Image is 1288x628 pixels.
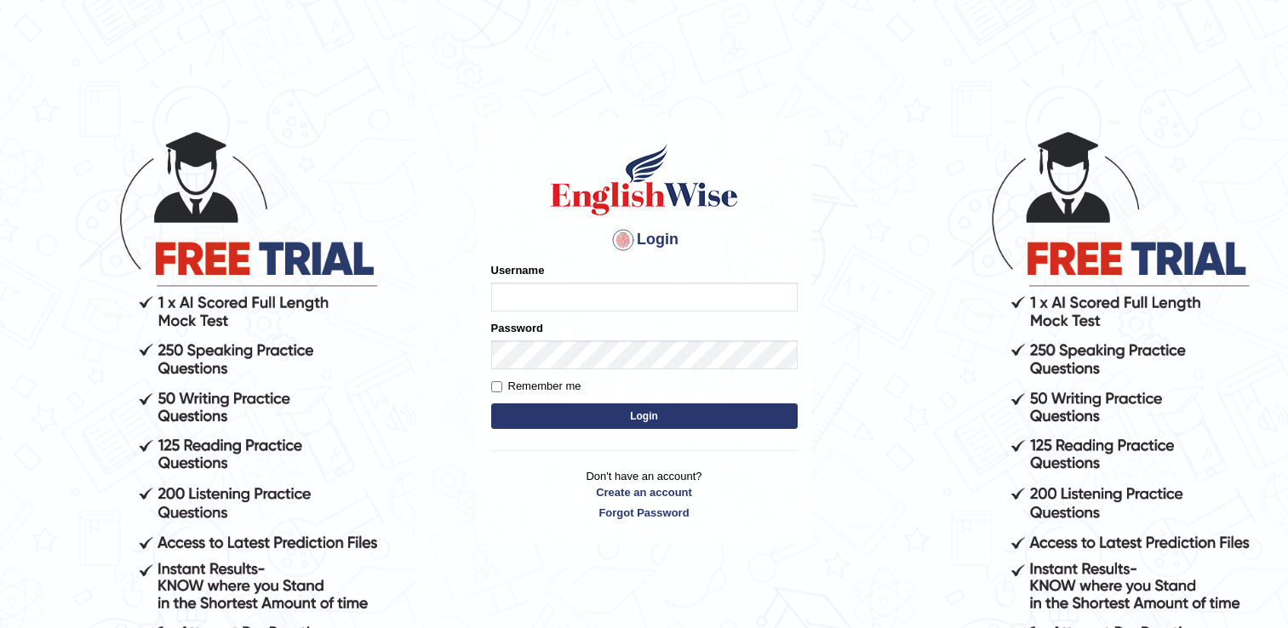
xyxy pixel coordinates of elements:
label: Password [491,320,543,336]
p: Don't have an account? [491,468,798,521]
img: Logo of English Wise sign in for intelligent practice with AI [547,141,741,218]
label: Remember me [491,378,581,395]
a: Create an account [491,484,798,500]
a: Forgot Password [491,505,798,521]
h4: Login [491,226,798,254]
button: Login [491,403,798,429]
input: Remember me [491,381,502,392]
label: Username [491,262,545,278]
